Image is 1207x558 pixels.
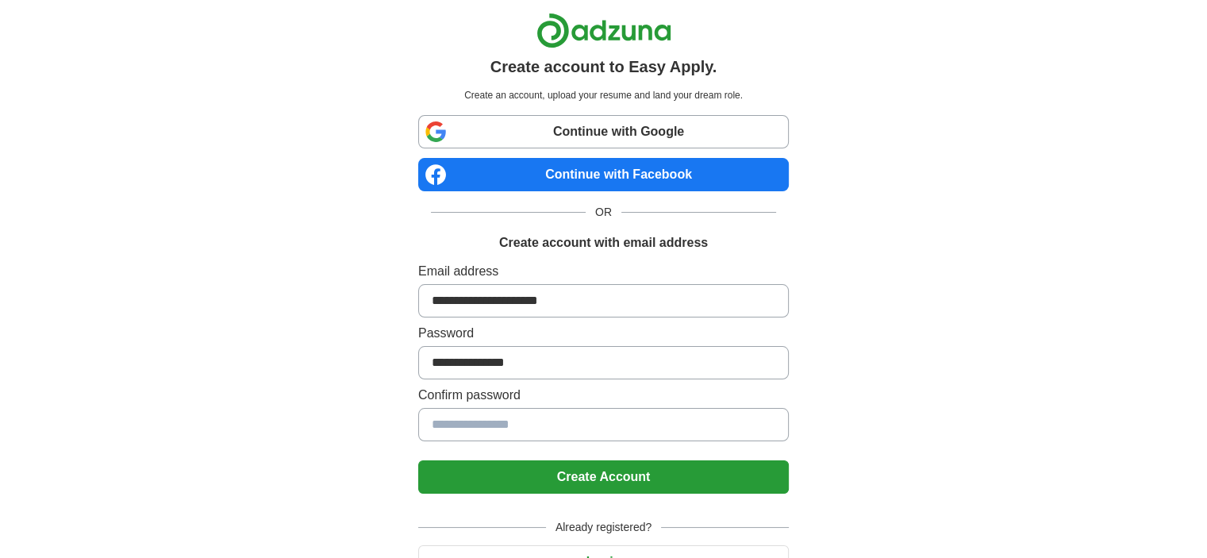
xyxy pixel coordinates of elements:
[586,204,621,221] span: OR
[418,158,789,191] a: Continue with Facebook
[418,262,789,281] label: Email address
[418,115,789,148] a: Continue with Google
[499,233,708,252] h1: Create account with email address
[421,88,786,102] p: Create an account, upload your resume and land your dream role.
[546,519,661,536] span: Already registered?
[490,55,717,79] h1: Create account to Easy Apply.
[536,13,671,48] img: Adzuna logo
[418,386,789,405] label: Confirm password
[418,460,789,494] button: Create Account
[418,324,789,343] label: Password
